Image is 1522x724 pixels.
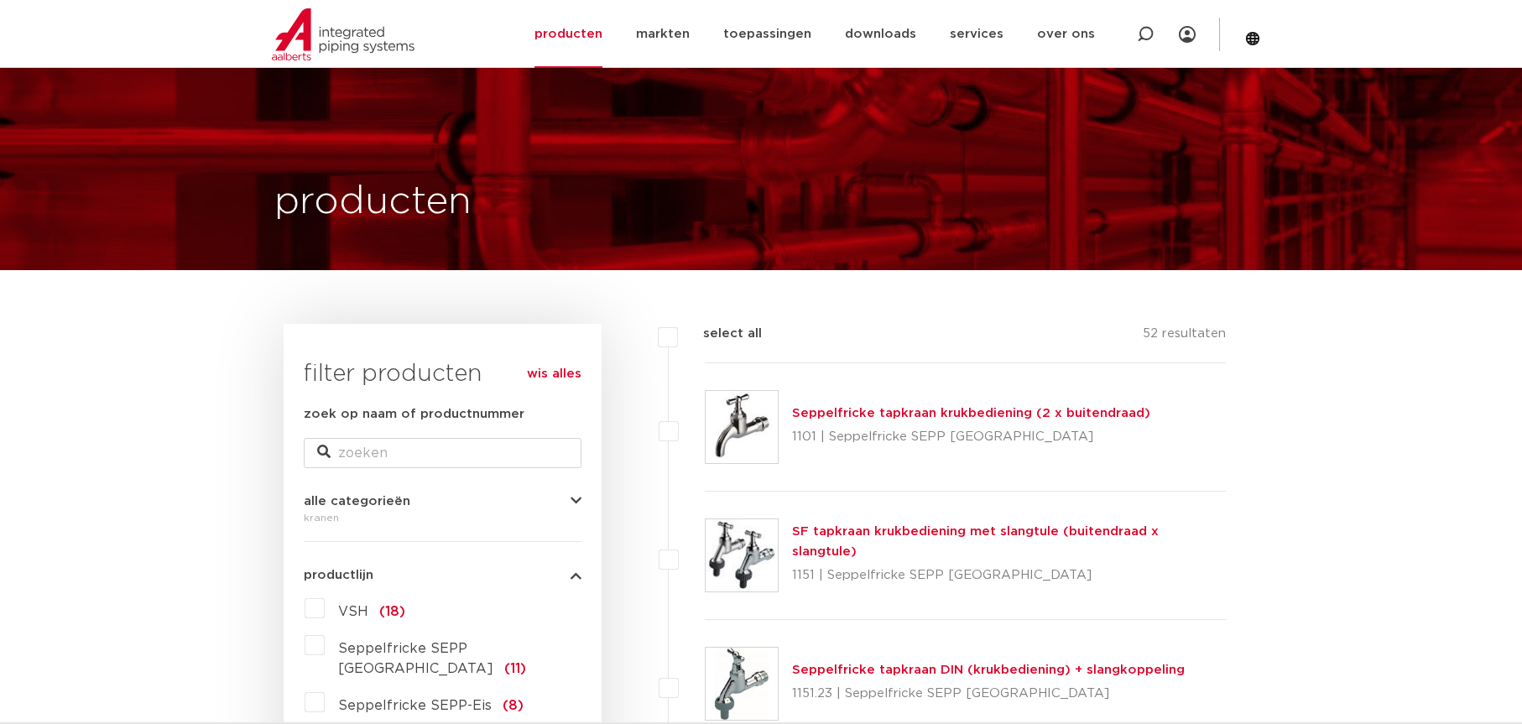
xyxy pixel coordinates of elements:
[527,364,581,384] a: wis alles
[304,404,524,425] label: zoek op naam of productnummer
[792,424,1150,451] p: 1101 | Seppelfricke SEPP [GEOGRAPHIC_DATA]
[304,508,581,528] div: kranen
[792,680,1185,707] p: 1151.23 | Seppelfricke SEPP [GEOGRAPHIC_DATA]
[1143,324,1226,350] p: 52 resultaten
[792,664,1185,676] a: Seppelfricke tapkraan DIN (krukbediening) + slangkoppeling
[338,605,368,618] span: VSH
[504,662,526,675] span: (11)
[304,495,581,508] button: alle categorieën
[304,569,373,581] span: productlijn
[338,642,493,675] span: Seppelfricke SEPP [GEOGRAPHIC_DATA]
[503,699,524,712] span: (8)
[792,407,1150,419] a: Seppelfricke tapkraan krukbediening (2 x buitendraad)
[678,324,762,344] label: select all
[379,605,405,618] span: (18)
[304,357,581,391] h3: filter producten
[304,438,581,468] input: zoeken
[338,699,492,712] span: Seppelfricke SEPP-Eis
[274,175,472,229] h1: producten
[792,562,1226,589] p: 1151 | Seppelfricke SEPP [GEOGRAPHIC_DATA]
[304,495,410,508] span: alle categorieën
[792,525,1159,558] a: SF tapkraan krukbediening met slangtule (buitendraad x slangtule)
[304,569,581,581] button: productlijn
[706,391,778,463] img: Thumbnail for Seppelfricke tapkraan krukbediening (2 x buitendraad)
[706,519,778,591] img: Thumbnail for SF tapkraan krukbediening met slangtule (buitendraad x slangtule)
[706,648,778,720] img: Thumbnail for Seppelfricke tapkraan DIN (krukbediening) + slangkoppeling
